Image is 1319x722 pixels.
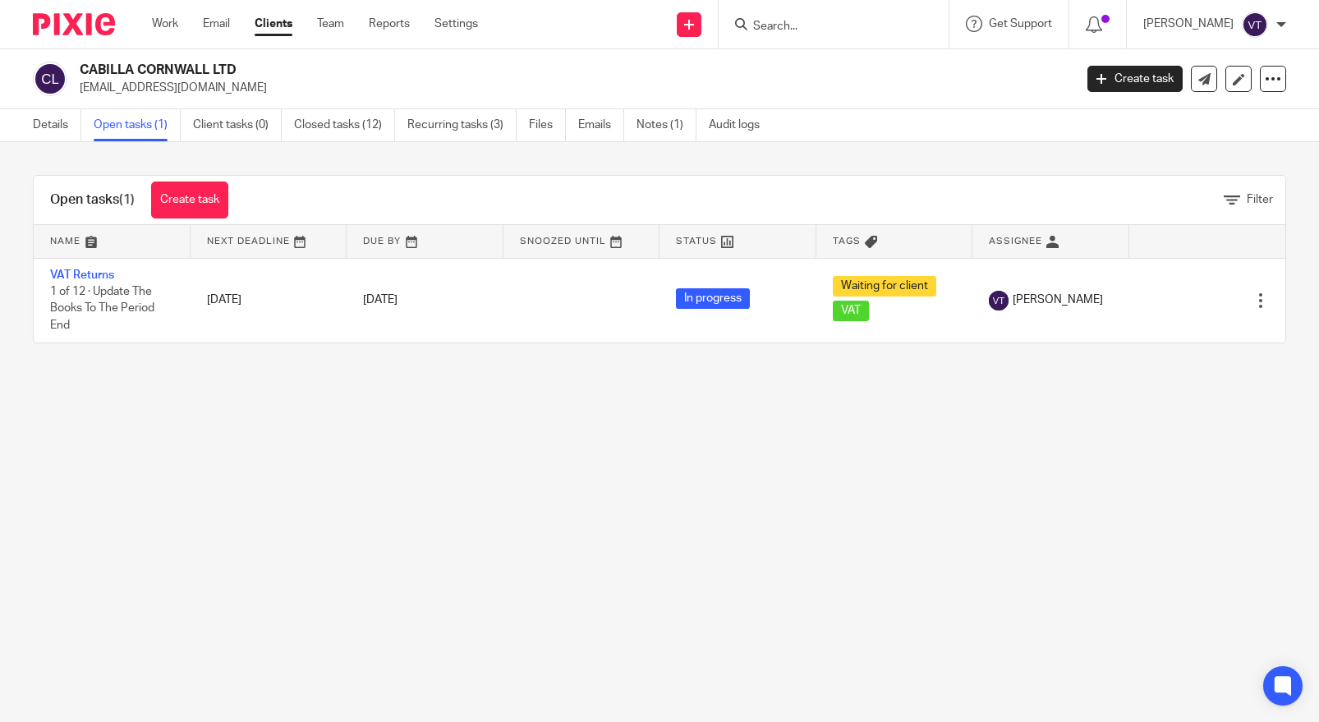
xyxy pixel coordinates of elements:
[833,237,861,246] span: Tags
[369,16,410,32] a: Reports
[33,13,115,35] img: Pixie
[294,109,395,141] a: Closed tasks (12)
[255,16,292,32] a: Clients
[193,109,282,141] a: Client tasks (0)
[520,237,606,246] span: Snoozed Until
[80,80,1063,96] p: [EMAIL_ADDRESS][DOMAIN_NAME]
[676,237,717,246] span: Status
[751,20,899,34] input: Search
[989,291,1009,310] img: svg%3E
[50,191,135,209] h1: Open tasks
[1242,11,1268,38] img: svg%3E
[407,109,517,141] a: Recurring tasks (3)
[363,294,398,306] span: [DATE]
[33,62,67,96] img: svg%3E
[833,301,869,321] span: VAT
[434,16,478,32] a: Settings
[33,109,81,141] a: Details
[151,182,228,218] a: Create task
[1013,292,1103,308] span: [PERSON_NAME]
[94,109,181,141] a: Open tasks (1)
[637,109,696,141] a: Notes (1)
[833,276,936,297] span: Waiting for client
[989,18,1052,30] span: Get Support
[50,286,154,331] span: 1 of 12 · Update The Books To The Period End
[203,16,230,32] a: Email
[80,62,866,79] h2: CABILLA CORNWALL LTD
[1247,194,1273,205] span: Filter
[50,269,114,281] a: VAT Returns
[578,109,624,141] a: Emails
[1143,16,1234,32] p: [PERSON_NAME]
[317,16,344,32] a: Team
[529,109,566,141] a: Files
[709,109,772,141] a: Audit logs
[152,16,178,32] a: Work
[119,193,135,206] span: (1)
[676,288,750,309] span: In progress
[1087,66,1183,92] a: Create task
[191,258,347,343] td: [DATE]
